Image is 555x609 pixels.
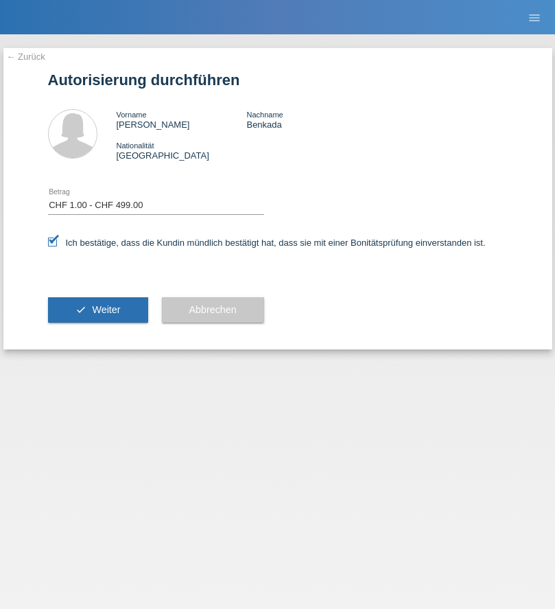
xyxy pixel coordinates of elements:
[75,304,86,315] i: check
[92,304,120,315] span: Weiter
[7,51,45,62] a: ← Zurück
[117,111,147,119] span: Vorname
[117,140,247,161] div: [GEOGRAPHIC_DATA]
[48,71,508,89] h1: Autorisierung durchführen
[117,109,247,130] div: [PERSON_NAME]
[48,297,148,323] button: check Weiter
[117,141,154,150] span: Nationalität
[189,304,237,315] span: Abbrechen
[48,238,486,248] label: Ich bestätige, dass die Kundin mündlich bestätigt hat, dass sie mit einer Bonitätsprüfung einvers...
[162,297,264,323] button: Abbrechen
[246,111,283,119] span: Nachname
[528,11,541,25] i: menu
[521,13,548,21] a: menu
[246,109,377,130] div: Benkada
